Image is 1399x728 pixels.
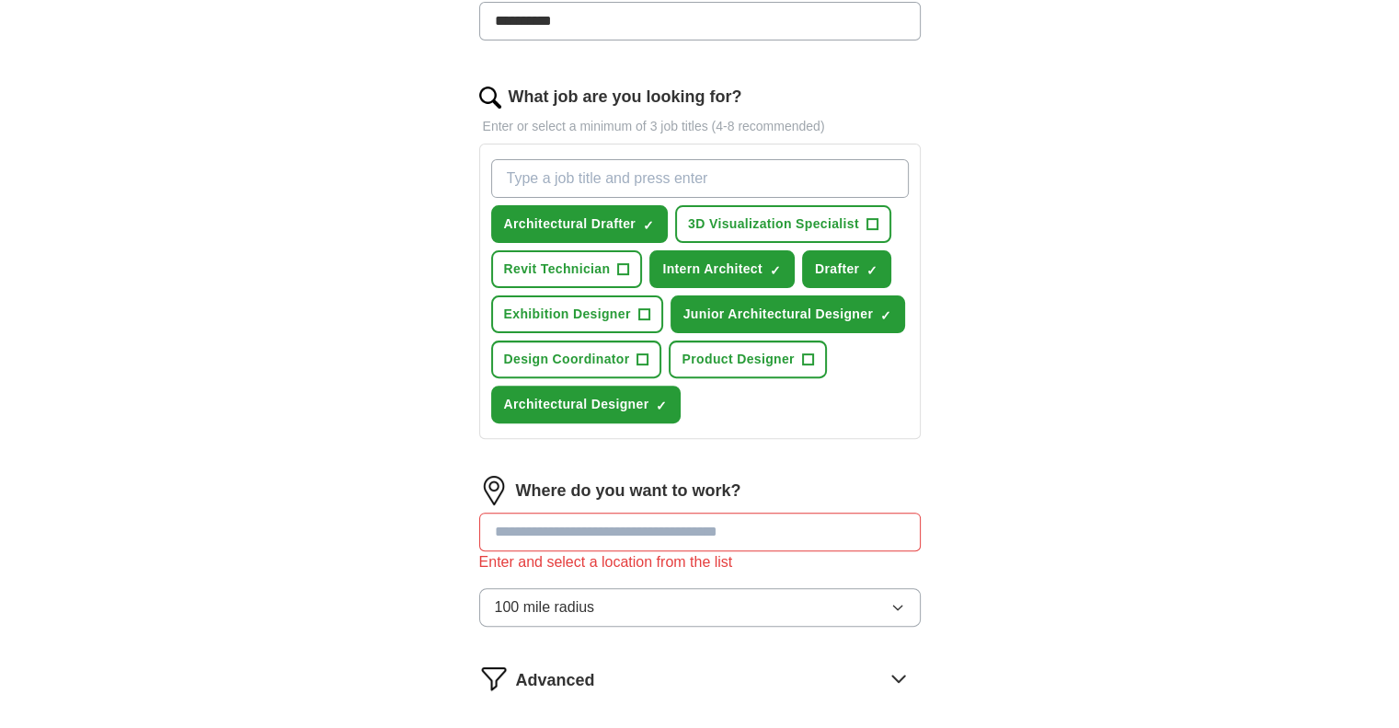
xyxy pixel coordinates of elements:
img: filter [479,664,509,693]
span: Design Coordinator [504,350,630,369]
button: Intern Architect✓ [649,250,795,288]
label: Where do you want to work? [516,479,741,503]
span: ✓ [866,263,877,278]
span: Intern Architect [662,260,763,279]
button: Revit Technician [491,250,643,288]
span: Revit Technician [504,260,611,279]
span: 3D Visualization Specialist [688,214,859,234]
button: Design Coordinator [491,341,662,378]
p: Enter or select a minimum of 3 job titles (4-8 recommended) [479,117,921,136]
label: What job are you looking for? [509,85,742,110]
button: Architectural Drafter✓ [491,205,669,243]
input: Type a job title and press enter [491,159,909,198]
img: search.png [479,87,501,109]
div: Enter and select a location from the list [479,551,921,573]
img: location.png [479,476,509,505]
button: Architectural Designer✓ [491,386,682,423]
button: 100 mile radius [479,588,921,627]
span: ✓ [656,399,667,413]
span: Architectural Designer [504,395,649,414]
button: Product Designer [669,341,826,378]
span: Drafter [815,260,859,279]
button: 3D Visualization Specialist [675,205,891,243]
button: Junior Architectural Designer✓ [671,295,905,333]
span: ✓ [770,263,781,278]
span: Architectural Drafter [504,214,636,234]
span: Junior Architectural Designer [683,305,873,324]
span: ✓ [880,308,891,323]
button: Drafter✓ [802,250,891,288]
button: Exhibition Designer [491,295,663,333]
span: ✓ [643,218,654,233]
span: 100 mile radius [495,596,595,618]
span: Product Designer [682,350,794,369]
span: Exhibition Designer [504,305,631,324]
span: Advanced [516,668,595,693]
